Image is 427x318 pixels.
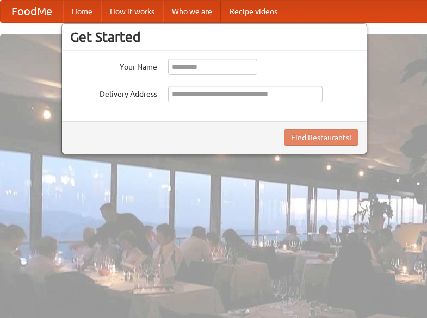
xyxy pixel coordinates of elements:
[1,1,63,22] a: FoodMe
[221,1,286,22] a: Recipe videos
[101,1,163,22] a: How it works
[63,1,101,22] a: Home
[163,1,221,22] a: Who we are
[70,59,157,72] label: Your Name
[70,29,358,45] h3: Get Started
[284,129,358,146] button: Find Restaurants!
[70,86,157,99] label: Delivery Address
